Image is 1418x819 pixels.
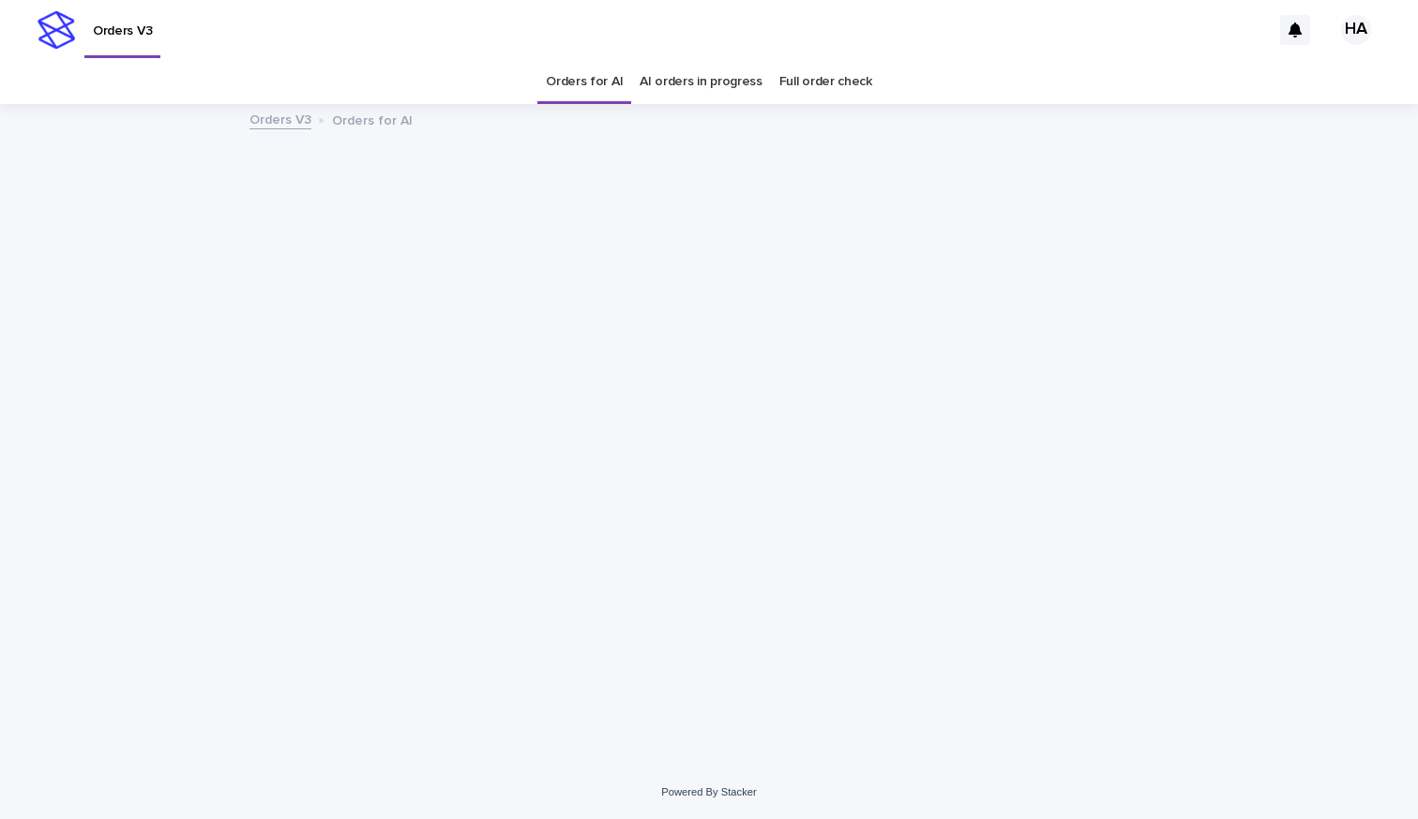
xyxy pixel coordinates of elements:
[332,109,413,129] p: Orders for AI
[38,11,75,49] img: stacker-logo-s-only.png
[779,60,872,104] a: Full order check
[249,108,311,129] a: Orders V3
[640,60,762,104] a: AI orders in progress
[1341,15,1371,45] div: HA
[546,60,623,104] a: Orders for AI
[661,786,756,797] a: Powered By Stacker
